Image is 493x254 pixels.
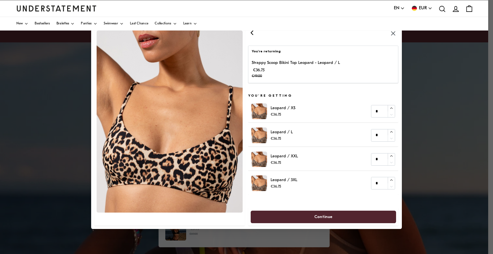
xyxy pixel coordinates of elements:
img: LEPS-BRA-110-1.jpg [97,31,243,213]
strike: €49.00 [252,74,262,78]
h5: You're getting [248,93,398,99]
span: EN [394,5,399,12]
p: €36.75 [271,136,293,142]
span: Continue [314,211,333,223]
p: You're returning [252,49,395,54]
a: New [16,17,29,31]
p: Leopard / L [271,129,293,136]
a: Panties [81,17,97,31]
span: Bestsellers [35,22,50,25]
span: EUR [419,5,427,12]
a: Collections [155,17,177,31]
img: LEPS-BRA-110-1.jpg [252,127,267,143]
p: €36.75 [252,66,340,79]
img: LEPS-BRA-110-1.jpg [252,175,267,191]
p: €36.75 [271,184,297,190]
p: Leopard / XS [271,105,295,111]
img: LEPS-BRA-110-1.jpg [252,151,267,167]
button: EUR [411,5,432,12]
span: Last Chance [130,22,148,25]
p: €36.75 [271,160,298,166]
span: Collections [155,22,171,25]
a: Last Chance [130,17,148,31]
button: EN [394,5,405,12]
span: New [16,22,23,25]
img: LEPS-BRA-110-1.jpg [252,103,267,119]
span: Bralettes [56,22,69,25]
a: Bestsellers [35,17,50,31]
p: Leopard / XXL [271,153,298,159]
p: Strappy Scoop Bikini Top Leopard - Leopard / L [252,59,340,66]
button: Continue [251,211,396,223]
p: Leopard / 3XL [271,177,297,183]
span: Learn [183,22,192,25]
a: Swimwear [104,17,124,31]
span: Panties [81,22,91,25]
p: €36.75 [271,112,295,118]
a: Learn [183,17,197,31]
span: Swimwear [104,22,118,25]
a: Bralettes [56,17,75,31]
a: Understatement Homepage [16,5,97,11]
